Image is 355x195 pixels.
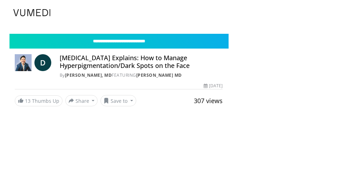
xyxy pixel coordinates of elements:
[25,97,31,104] span: 13
[13,9,51,16] img: VuMedi Logo
[194,96,223,105] span: 307 views
[65,95,98,106] button: Share
[204,83,223,89] div: [DATE]
[60,54,223,69] h4: [MEDICAL_DATA] Explains: How to Manage Hyperpigmentation/Dark Spots on the Face
[15,95,63,106] a: 13 Thumbs Up
[34,54,51,71] a: D
[60,72,223,78] div: By FEATURING
[100,95,136,106] button: Save to
[136,72,182,78] a: [PERSON_NAME] MD
[15,54,32,71] img: Daniel Sugai, MD
[65,72,112,78] a: [PERSON_NAME], MD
